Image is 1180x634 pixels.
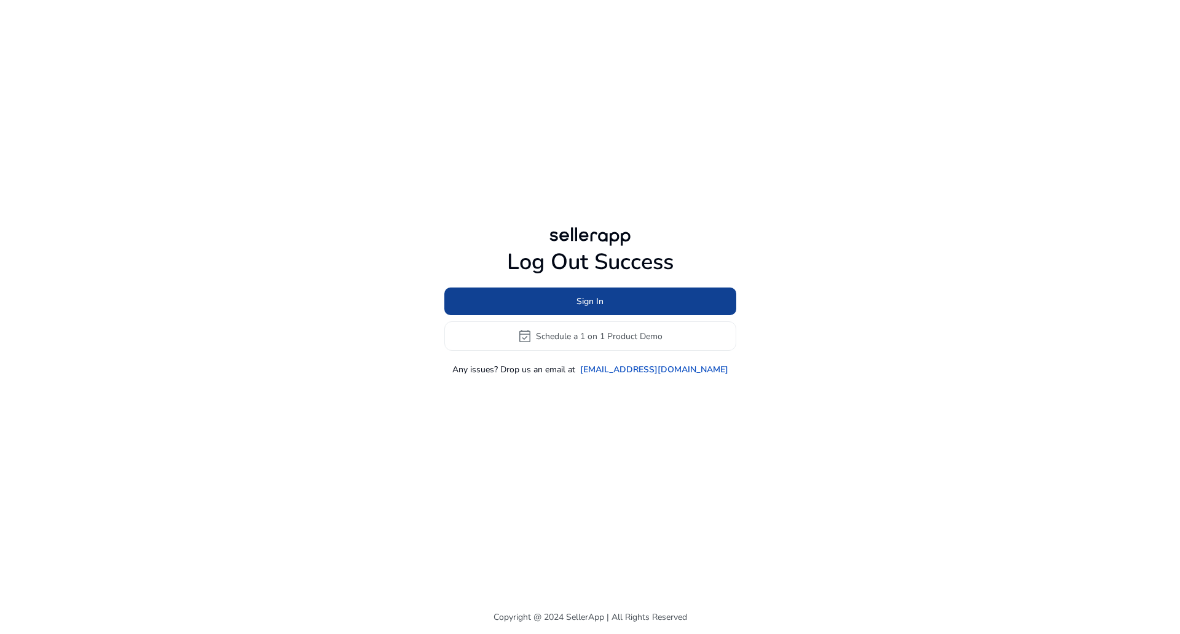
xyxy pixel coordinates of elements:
a: [EMAIL_ADDRESS][DOMAIN_NAME] [580,363,728,376]
span: Sign In [576,295,604,308]
span: event_available [517,329,532,343]
button: event_availableSchedule a 1 on 1 Product Demo [444,321,736,351]
h1: Log Out Success [444,249,736,275]
p: Any issues? Drop us an email at [452,363,575,376]
button: Sign In [444,288,736,315]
